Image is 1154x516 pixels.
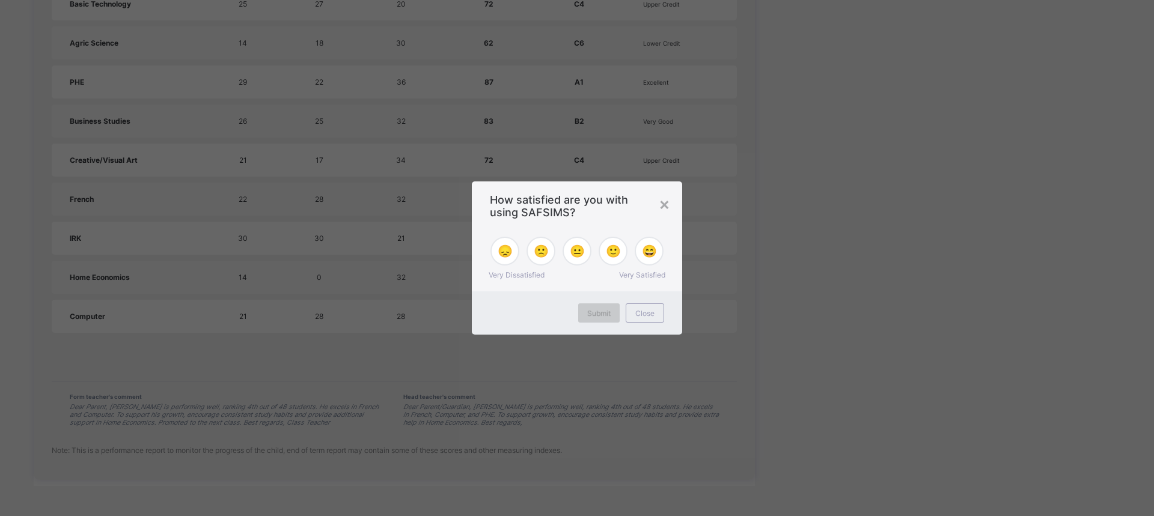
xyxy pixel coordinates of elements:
[635,309,655,318] span: Close
[534,244,549,258] span: 🙁
[659,193,670,214] div: ×
[606,244,621,258] span: 🙂
[587,309,611,318] span: Submit
[570,244,585,258] span: 😐
[619,270,665,279] span: Very Satisfied
[490,193,664,219] span: How satisfied are you with using SAFSIMS?
[642,244,657,258] span: 😄
[489,270,545,279] span: Very Dissatisfied
[498,244,513,258] span: 😞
